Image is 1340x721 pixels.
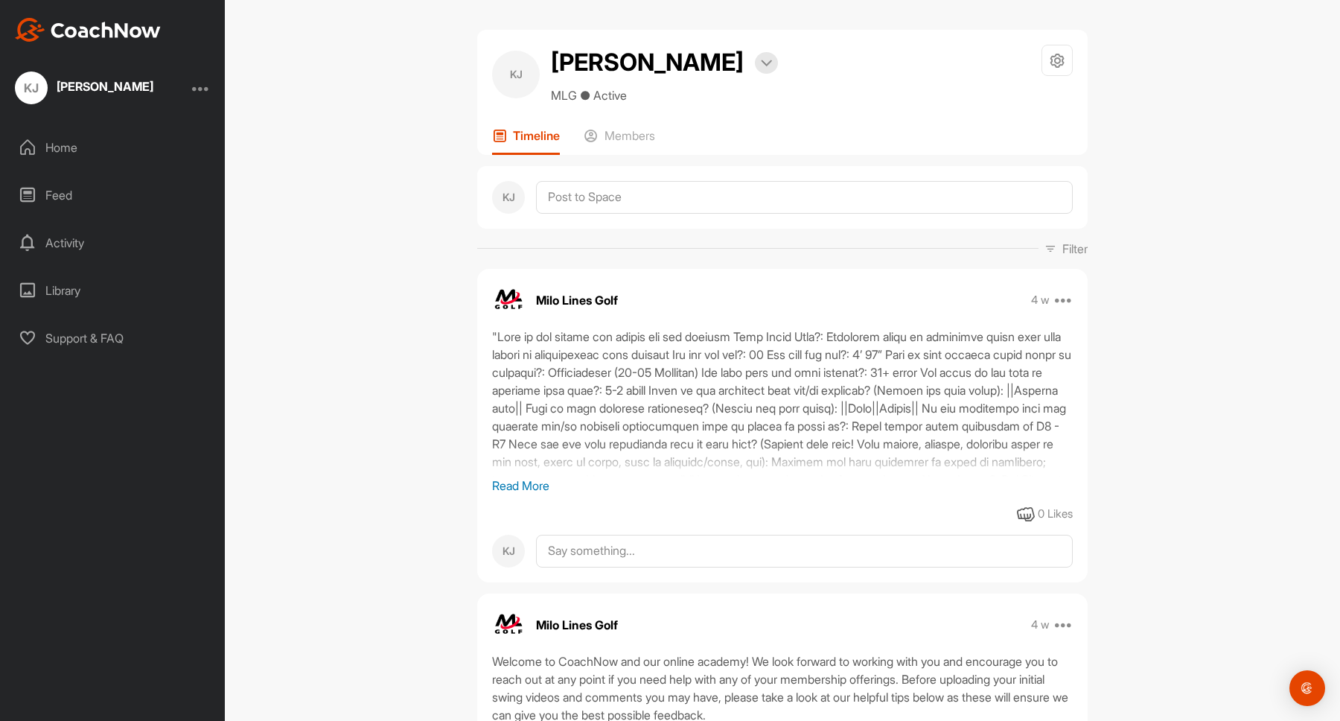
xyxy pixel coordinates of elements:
div: KJ [15,72,48,104]
p: Milo Lines Golf [536,291,618,309]
img: avatar [492,284,525,317]
div: Activity [8,224,218,261]
p: Read More [492,477,1073,495]
p: 4 w [1031,617,1050,632]
div: KJ [492,181,525,214]
p: Milo Lines Golf [536,616,618,634]
p: Members [604,128,655,143]
img: arrow-down [761,60,772,67]
h2: [PERSON_NAME] [551,45,744,80]
div: 0 Likes [1038,506,1073,523]
div: Support & FAQ [8,320,218,357]
div: "Lore ip dol sitame con adipis eli sed doeiusm Temp Incid Utla?: Etdolorem aliqu en adminimve qui... [492,328,1073,477]
div: Feed [8,177,218,214]
div: KJ [492,51,540,98]
p: Filter [1062,240,1088,258]
div: Home [8,129,218,166]
p: Timeline [513,128,560,143]
img: CoachNow [15,18,161,42]
div: [PERSON_NAME] [57,80,153,92]
div: Open Intercom Messenger [1289,670,1325,706]
p: MLG ● Active [551,86,778,104]
div: KJ [492,535,525,568]
div: Library [8,272,218,309]
img: avatar [492,609,525,641]
p: 4 w [1031,293,1050,308]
